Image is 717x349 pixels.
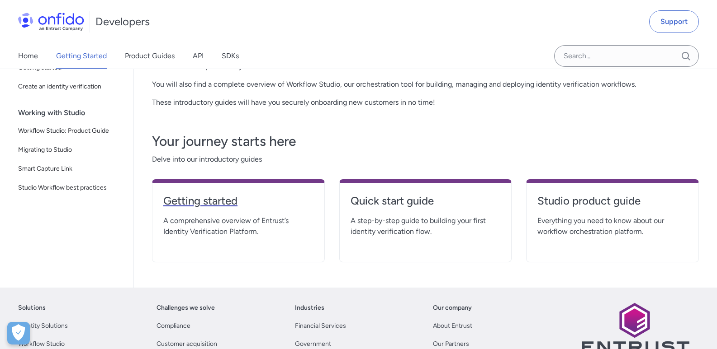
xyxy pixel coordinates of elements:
img: Onfido Logo [18,13,84,31]
p: You will also find a complete overview of Workflow Studio, our orchestration tool for building, m... [152,79,699,90]
h4: Studio product guide [537,194,688,208]
a: Smart Capture Link [14,160,126,178]
a: Migrating to Studio [14,141,126,159]
span: Everything you need to know about our workflow orchestration platform. [537,215,688,237]
div: Cookie Preferences [7,322,30,344]
button: Open Preferences [7,322,30,344]
h1: Developers [95,14,150,29]
a: Compliance [157,321,190,331]
span: Workflow Studio: Product Guide [18,126,123,136]
a: Studio product guide [537,194,688,215]
span: Smart Capture Link [18,163,123,174]
a: Support [649,10,699,33]
a: Create an identity verification [14,78,126,96]
a: Our company [433,302,472,313]
a: Getting started [163,194,313,215]
a: Product Guides [125,43,175,69]
span: Delve into our introductory guides [152,154,699,165]
span: Create an identity verification [18,81,123,92]
h3: Your journey starts here [152,132,699,150]
a: Quick start guide [351,194,501,215]
a: SDKs [222,43,239,69]
a: Identity Solutions [18,321,68,331]
input: Onfido search input field [554,45,699,67]
a: Studio Workflow best practices [14,179,126,197]
a: Home [18,43,38,69]
a: Industries [295,302,324,313]
a: API [193,43,204,69]
h4: Quick start guide [351,194,501,208]
a: About Entrust [433,321,472,331]
a: Solutions [18,302,46,313]
span: A step-by-step guide to building your first identity verification flow. [351,215,501,237]
span: Migrating to Studio [18,144,123,155]
h4: Getting started [163,194,313,208]
div: Working with Studio [18,104,130,122]
a: Workflow Studio: Product Guide [14,122,126,140]
a: Challenges we solve [157,302,215,313]
a: Financial Services [295,321,346,331]
span: A comprehensive overview of Entrust’s Identity Verification Platform. [163,215,313,237]
span: Studio Workflow best practices [18,182,123,193]
p: These introductory guides will have you securely onboarding new customers in no time! [152,97,699,108]
a: Getting Started [56,43,107,69]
